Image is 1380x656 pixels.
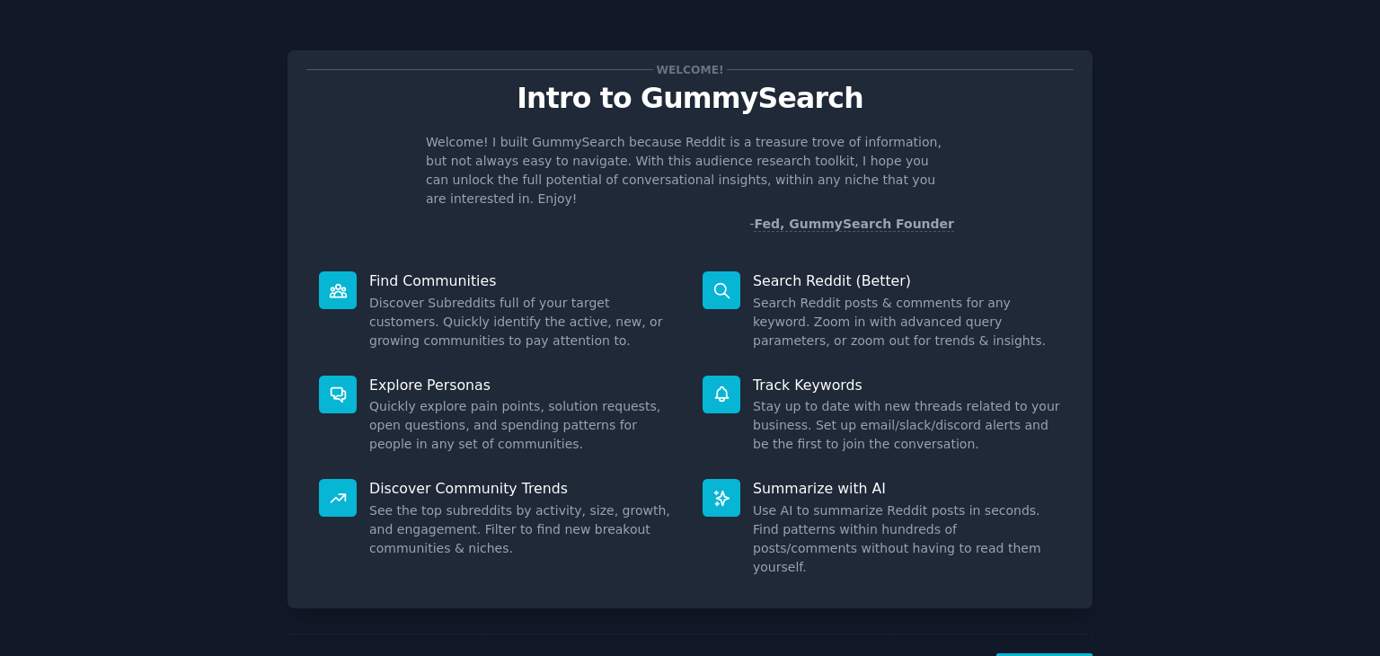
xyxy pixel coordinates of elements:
[369,501,677,558] dd: See the top subreddits by activity, size, growth, and engagement. Filter to find new breakout com...
[369,376,677,394] p: Explore Personas
[753,294,1061,350] dd: Search Reddit posts & comments for any keyword. Zoom in with advanced query parameters, or zoom o...
[753,501,1061,577] dd: Use AI to summarize Reddit posts in seconds. Find patterns within hundreds of posts/comments with...
[369,294,677,350] dd: Discover Subreddits full of your target customers. Quickly identify the active, new, or growing c...
[753,271,1061,290] p: Search Reddit (Better)
[306,83,1074,114] p: Intro to GummySearch
[653,60,727,79] span: Welcome!
[754,217,954,232] a: Fed, GummySearch Founder
[753,376,1061,394] p: Track Keywords
[749,215,954,234] div: -
[369,271,677,290] p: Find Communities
[753,397,1061,454] dd: Stay up to date with new threads related to your business. Set up email/slack/discord alerts and ...
[369,397,677,454] dd: Quickly explore pain points, solution requests, open questions, and spending patterns for people ...
[426,133,954,208] p: Welcome! I built GummySearch because Reddit is a treasure trove of information, but not always ea...
[753,479,1061,498] p: Summarize with AI
[369,479,677,498] p: Discover Community Trends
